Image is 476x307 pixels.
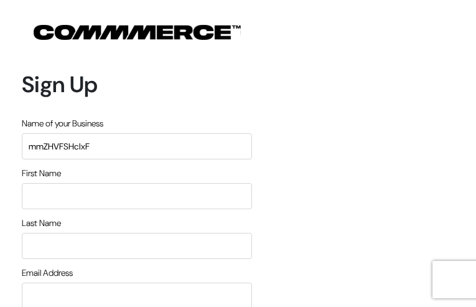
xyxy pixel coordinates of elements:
img: COMMMERCE [34,25,241,40]
label: Email Address [22,267,73,280]
label: Name of your Business [22,117,103,130]
label: First Name [22,167,61,180]
h1: Sign Up [22,71,252,98]
label: Last Name [22,217,61,230]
